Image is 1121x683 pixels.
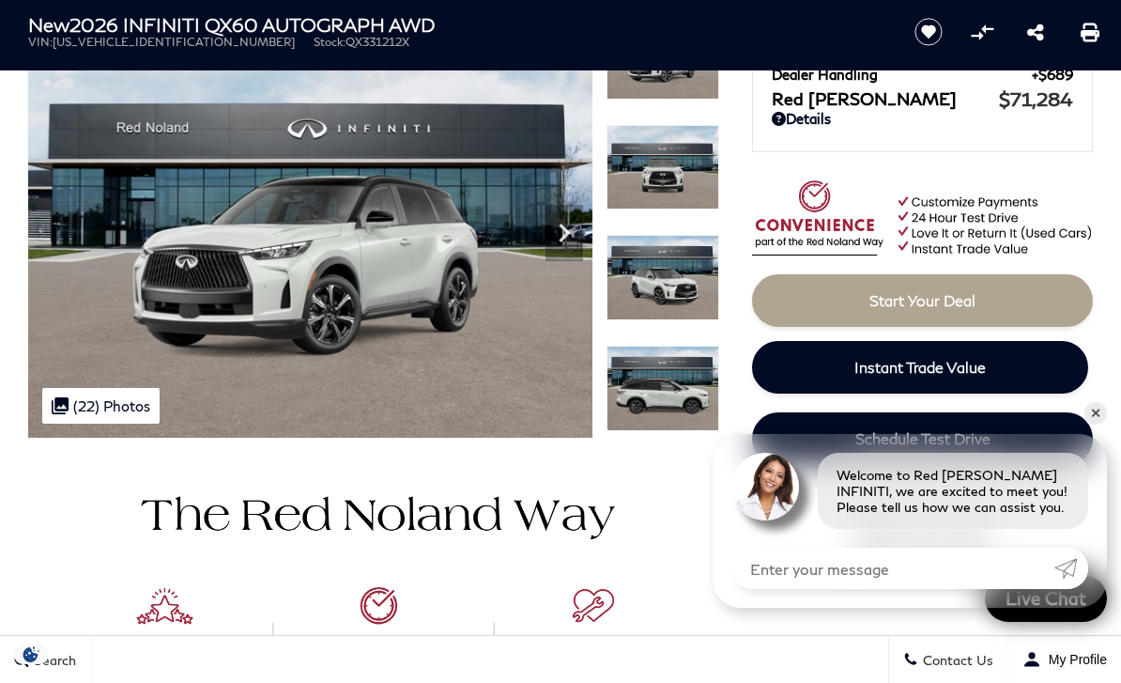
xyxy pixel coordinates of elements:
[772,87,1073,110] a: Red [PERSON_NAME] $71,284
[607,125,719,210] img: New 2026 Radiant White/Black Obsidian INFINITI AUTOGRAPH AWD image 2
[752,274,1093,327] a: Start Your Deal
[772,66,1032,83] span: Dealer Handling
[731,548,1054,589] input: Enter your message
[908,17,949,47] button: Save vehicle
[314,35,346,49] span: Stock:
[752,341,1088,394] a: Instant Trade Value
[346,35,409,49] span: QX331212X
[607,346,719,431] img: New 2026 Radiant White/Black Obsidian INFINITI AUTOGRAPH AWD image 4
[999,87,1073,110] span: $71,284
[607,235,719,320] img: New 2026 Radiant White/Black Obsidian INFINITI AUTOGRAPH AWD image 3
[1027,21,1044,43] a: Share this New 2026 INFINITI QX60 AUTOGRAPH AWD
[1054,548,1088,589] a: Submit
[28,13,69,36] strong: New
[854,358,986,376] span: Instant Trade Value
[968,18,996,46] button: Compare Vehicle
[772,66,1073,83] a: Dealer Handling $689
[42,388,160,424] div: (22) Photos
[28,14,883,35] h1: 2026 INFINITI QX60 AUTOGRAPH AWD
[9,644,53,664] img: Opt-Out Icon
[53,35,295,49] span: [US_VEHICLE_IDENTIFICATION_NUMBER]
[772,88,999,109] span: Red [PERSON_NAME]
[1032,66,1073,83] span: $689
[772,110,1073,127] a: Details
[918,652,993,668] span: Contact Us
[28,35,53,49] span: VIN:
[29,652,76,668] span: Search
[9,644,53,664] section: Click to Open Cookie Consent Modal
[731,453,799,520] img: Agent profile photo
[869,291,975,309] span: Start Your Deal
[818,453,1088,529] div: Welcome to Red [PERSON_NAME] INFINITI, we are excited to meet you! Please tell us how we can assi...
[752,412,1093,465] a: Schedule Test Drive
[28,14,592,438] img: New 2026 Radiant White/Black Obsidian INFINITI AUTOGRAPH AWD image 1
[1041,652,1107,667] span: My Profile
[1081,21,1099,43] a: Print this New 2026 INFINITI QX60 AUTOGRAPH AWD
[855,429,990,447] span: Schedule Test Drive
[1008,636,1121,683] button: Open user profile menu
[545,205,583,261] div: Next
